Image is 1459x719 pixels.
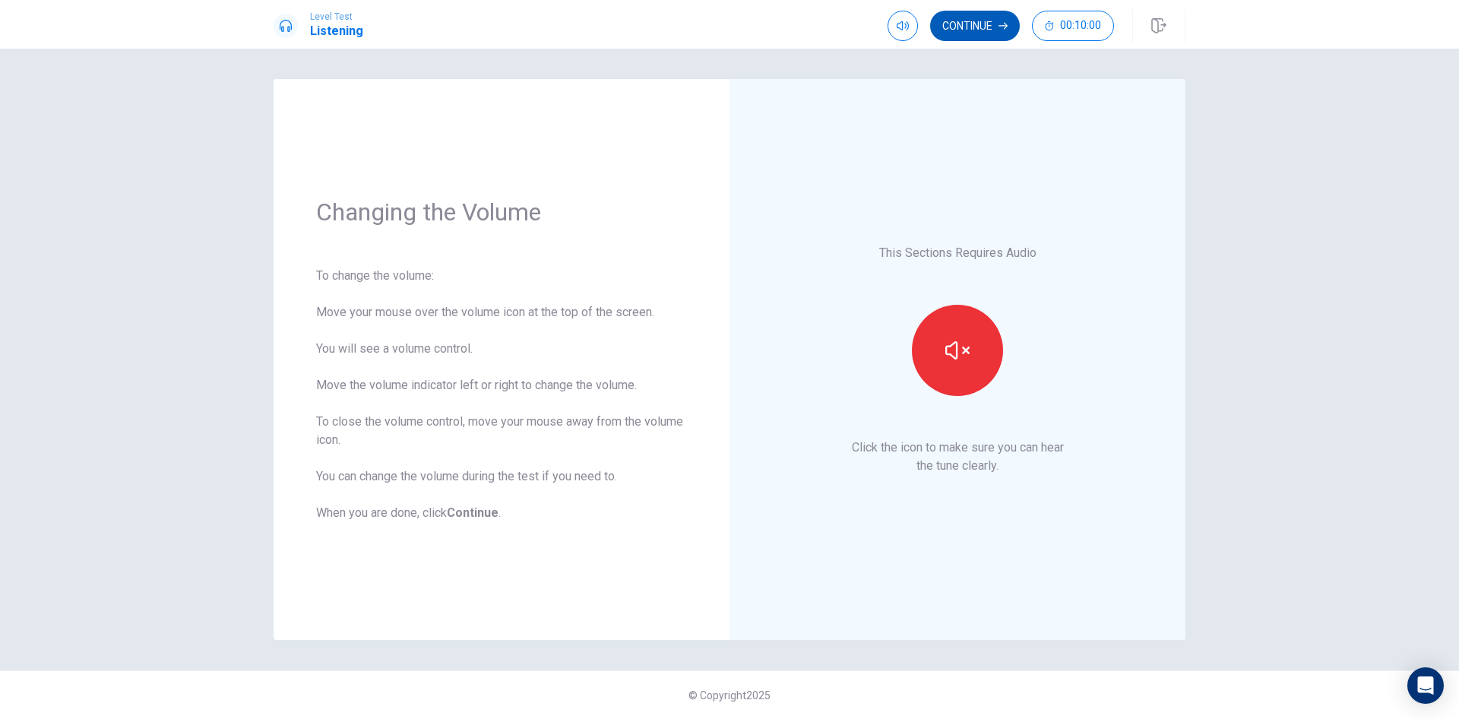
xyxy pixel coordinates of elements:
[688,689,771,702] span: © Copyright 2025
[1060,20,1101,32] span: 00:10:00
[879,244,1036,262] p: This Sections Requires Audio
[316,267,687,522] div: To change the volume: Move your mouse over the volume icon at the top of the screen. You will see...
[310,22,363,40] h1: Listening
[447,505,498,520] b: Continue
[310,11,363,22] span: Level Test
[852,439,1064,475] p: Click the icon to make sure you can hear the tune clearly.
[1032,11,1114,41] button: 00:10:00
[316,197,687,227] h1: Changing the Volume
[930,11,1020,41] button: Continue
[1407,667,1444,704] div: Open Intercom Messenger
